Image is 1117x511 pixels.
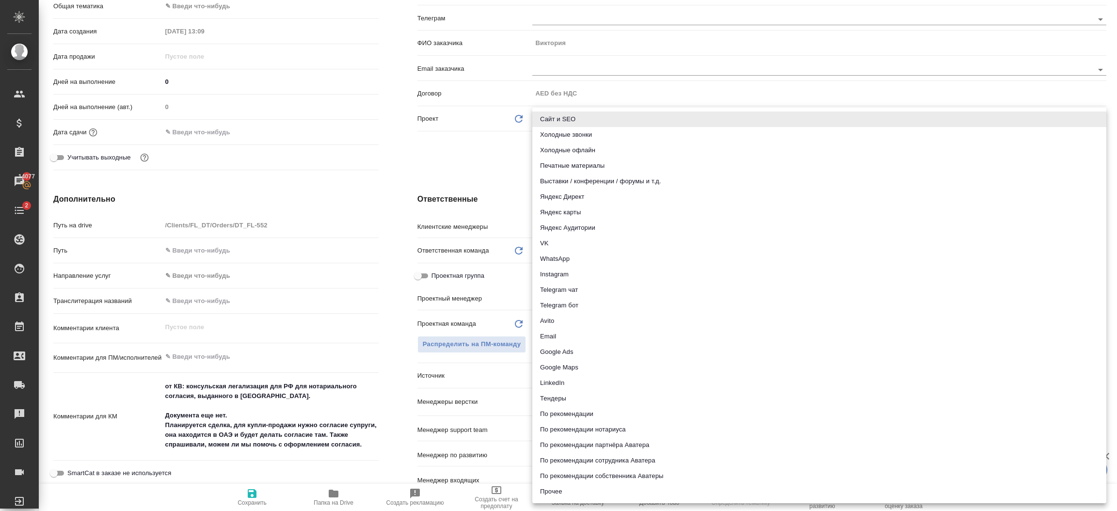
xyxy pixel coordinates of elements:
li: Яндекс карты [532,205,1106,220]
li: Яндекс Аудитории [532,220,1106,236]
li: Telegram чат [532,282,1106,298]
li: LinkedIn [532,375,1106,391]
li: Прочее [532,484,1106,499]
li: Выставки / конференции / форумы и т.д. [532,174,1106,189]
li: По рекомендации [532,406,1106,422]
li: Google Ads [532,344,1106,360]
li: Avito [532,313,1106,329]
li: По рекомендации сотрудника Аватера [532,453,1106,468]
li: Google Maps [532,360,1106,375]
li: WhatsApp [532,251,1106,267]
li: Холодные офлайн [532,143,1106,158]
li: По рекомендации нотариуса [532,422,1106,437]
li: Instagram [532,267,1106,282]
li: По рекомендации партнёра Аватера [532,437,1106,453]
li: Сайт и SEO [532,112,1106,127]
li: Telegram бот [532,298,1106,313]
li: Email [532,329,1106,344]
li: Холодные звонки [532,127,1106,143]
li: Яндекс Директ [532,189,1106,205]
li: По рекомендации собственника Аватеры [532,468,1106,484]
li: VK [532,236,1106,251]
li: Тендеры [532,391,1106,406]
li: Печатные материалы [532,158,1106,174]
